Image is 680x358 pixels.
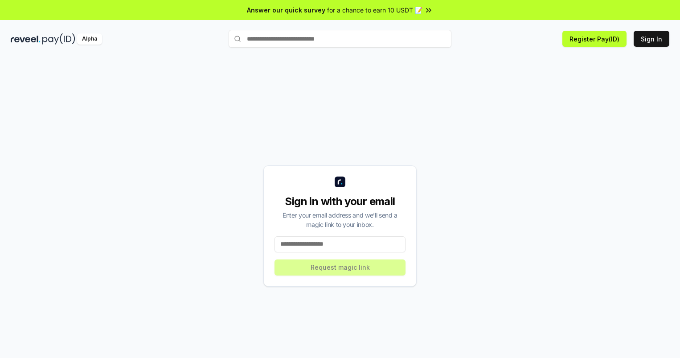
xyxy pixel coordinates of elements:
span: for a chance to earn 10 USDT 📝 [327,5,422,15]
button: Register Pay(ID) [562,31,627,47]
div: Enter your email address and we’ll send a magic link to your inbox. [274,210,406,229]
img: reveel_dark [11,33,41,45]
span: Answer our quick survey [247,5,325,15]
div: Alpha [77,33,102,45]
img: logo_small [335,177,345,187]
div: Sign in with your email [274,194,406,209]
button: Sign In [634,31,669,47]
img: pay_id [42,33,75,45]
